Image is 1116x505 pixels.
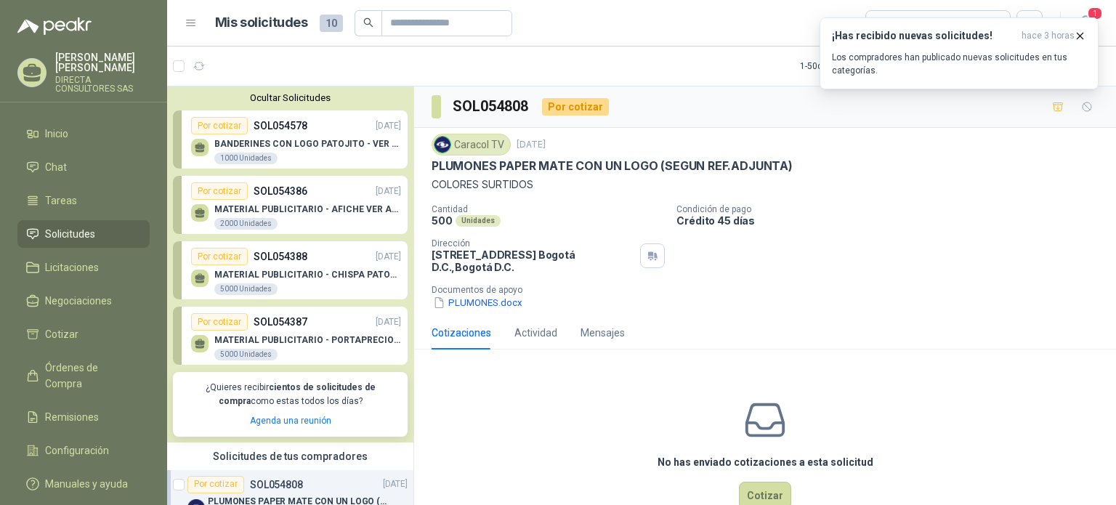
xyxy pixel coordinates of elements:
p: Documentos de apoyo [432,285,1110,295]
div: 5000 Unidades [214,349,278,360]
a: Chat [17,153,150,181]
div: Por cotizar [542,98,609,116]
div: Todas [875,15,905,31]
span: Tareas [45,193,77,209]
span: Licitaciones [45,259,99,275]
h3: No has enviado cotizaciones a esta solicitud [658,454,873,470]
p: [DATE] [517,138,546,152]
a: Remisiones [17,403,150,431]
img: Logo peakr [17,17,92,35]
div: Por cotizar [191,182,248,200]
div: 5000 Unidades [214,283,278,295]
div: Por cotizar [191,248,248,265]
span: Chat [45,159,67,175]
div: 1000 Unidades [214,153,278,164]
span: Órdenes de Compra [45,360,136,392]
span: search [363,17,373,28]
span: Inicio [45,126,68,142]
p: [STREET_ADDRESS] Bogotá D.C. , Bogotá D.C. [432,249,634,273]
div: 2000 Unidades [214,218,278,230]
img: Company Logo [434,137,450,153]
a: Órdenes de Compra [17,354,150,397]
a: Negociaciones [17,287,150,315]
p: PLUMONES PAPER MATE CON UN LOGO (SEGUN REF.ADJUNTA) [432,158,793,174]
div: Por cotizar [187,476,244,493]
a: Manuales y ayuda [17,470,150,498]
p: [DATE] [376,185,401,198]
a: Inicio [17,120,150,148]
p: DIRECTA CONSULTORES SAS [55,76,150,93]
p: Crédito 45 días [676,214,1110,227]
p: [DATE] [376,119,401,133]
a: Por cotizarSOL054386[DATE] MATERIAL PUBLICITARIO - AFICHE VER ADJUNTO2000 Unidades [173,176,408,234]
p: BANDERINES CON LOGO PATOJITO - VER DOC ADJUNTO [214,139,401,149]
p: Cantidad [432,204,665,214]
a: Agenda una reunión [250,416,331,426]
div: Caracol TV [432,134,511,155]
span: Manuales y ayuda [45,476,128,492]
p: SOL054578 [254,118,307,134]
a: Tareas [17,187,150,214]
span: Configuración [45,443,109,458]
p: MATERIAL PUBLICITARIO - PORTAPRECIOS VER ADJUNTO [214,335,401,345]
a: Licitaciones [17,254,150,281]
button: Ocultar Solicitudes [173,92,408,103]
span: hace 3 horas [1022,30,1075,42]
p: SOL054386 [254,183,307,199]
p: Los compradores han publicado nuevas solicitudes en tus categorías. [832,51,1086,77]
span: Cotizar [45,326,78,342]
span: Remisiones [45,409,99,425]
a: Cotizar [17,320,150,348]
span: 10 [320,15,343,32]
span: Solicitudes [45,226,95,242]
div: Unidades [456,215,501,227]
h1: Mis solicitudes [215,12,308,33]
div: Mensajes [581,325,625,341]
p: SOL054387 [254,314,307,330]
p: Dirección [432,238,634,249]
div: Ocultar SolicitudesPor cotizarSOL054578[DATE] BANDERINES CON LOGO PATOJITO - VER DOC ADJUNTO1000 ... [167,86,413,443]
p: SOL054388 [254,249,307,264]
p: MATERIAL PUBLICITARIO - CHISPA PATOJITO VER ADJUNTO [214,270,401,280]
p: [PERSON_NAME] [PERSON_NAME] [55,52,150,73]
a: Configuración [17,437,150,464]
h3: ¡Has recibido nuevas solicitudes! [832,30,1016,42]
button: ¡Has recibido nuevas solicitudes!hace 3 horas Los compradores han publicado nuevas solicitudes en... [820,17,1099,89]
div: 1 - 50 de 51 [800,54,884,78]
div: Por cotizar [191,313,248,331]
div: Por cotizar [191,117,248,134]
h3: SOL054808 [453,95,530,118]
p: Condición de pago [676,204,1110,214]
div: Actividad [514,325,557,341]
div: Solicitudes de tus compradores [167,443,413,470]
p: COLORES SURTIDOS [432,177,1099,193]
a: Por cotizarSOL054388[DATE] MATERIAL PUBLICITARIO - CHISPA PATOJITO VER ADJUNTO5000 Unidades [173,241,408,299]
p: [DATE] [376,250,401,264]
div: Cotizaciones [432,325,491,341]
span: 1 [1087,7,1103,20]
p: ¿Quieres recibir como estas todos los días? [182,381,399,408]
a: Por cotizarSOL054578[DATE] BANDERINES CON LOGO PATOJITO - VER DOC ADJUNTO1000 Unidades [173,110,408,169]
b: cientos de solicitudes de compra [219,382,376,406]
p: MATERIAL PUBLICITARIO - AFICHE VER ADJUNTO [214,204,401,214]
a: Solicitudes [17,220,150,248]
a: Por cotizarSOL054387[DATE] MATERIAL PUBLICITARIO - PORTAPRECIOS VER ADJUNTO5000 Unidades [173,307,408,365]
p: [DATE] [383,477,408,491]
button: PLUMONES.docx [432,295,524,310]
span: Negociaciones [45,293,112,309]
p: SOL054808 [250,480,303,490]
p: [DATE] [376,315,401,329]
button: 1 [1072,10,1099,36]
p: 500 [432,214,453,227]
